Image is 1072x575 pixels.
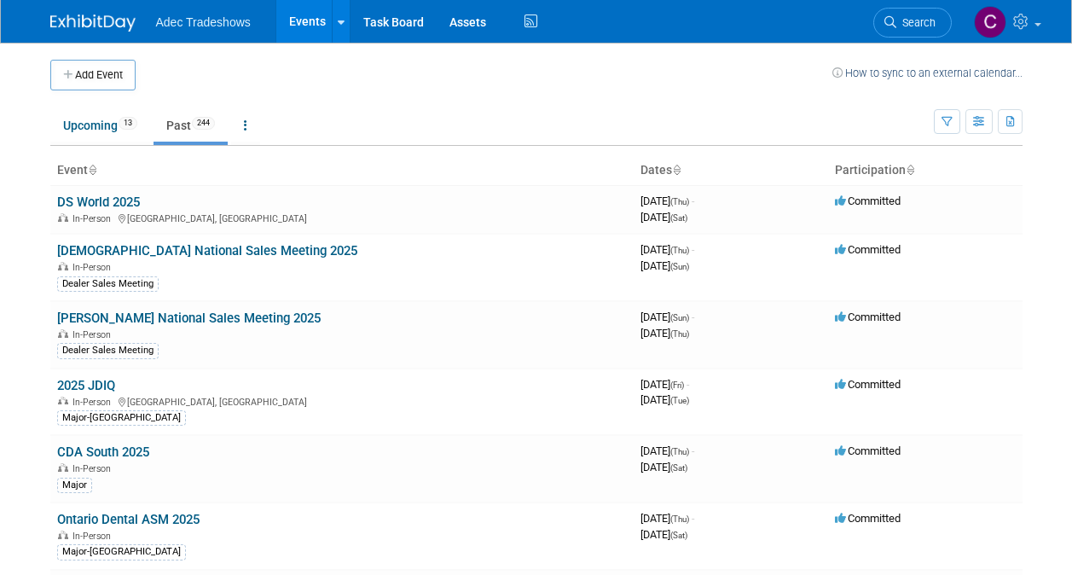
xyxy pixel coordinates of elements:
th: Event [50,156,634,185]
span: (Thu) [670,246,689,255]
a: Upcoming13 [50,109,150,142]
span: [DATE] [640,311,694,323]
span: [DATE] [640,243,694,256]
span: Committed [835,311,901,323]
div: Major-[GEOGRAPHIC_DATA] [57,544,186,560]
span: Committed [835,195,901,207]
span: 244 [192,117,215,130]
th: Dates [634,156,828,185]
span: [DATE] [640,528,687,541]
span: - [692,444,694,457]
span: (Sat) [670,213,687,223]
div: Dealer Sales Meeting [57,343,159,358]
span: In-Person [72,213,116,224]
span: [DATE] [640,259,689,272]
div: Major-[GEOGRAPHIC_DATA] [57,410,186,426]
span: (Thu) [670,329,689,339]
span: (Thu) [670,447,689,456]
a: [DEMOGRAPHIC_DATA] National Sales Meeting 2025 [57,243,357,258]
span: (Fri) [670,380,684,390]
span: - [692,243,694,256]
span: In-Person [72,531,116,542]
span: Committed [835,444,901,457]
span: 13 [119,117,137,130]
span: (Tue) [670,396,689,405]
span: [DATE] [640,512,694,525]
span: Committed [835,378,901,391]
button: Add Event [50,60,136,90]
span: Committed [835,512,901,525]
a: Past244 [154,109,228,142]
th: Participation [828,156,1023,185]
a: Sort by Start Date [672,163,681,177]
a: CDA South 2025 [57,444,149,460]
span: [DATE] [640,378,689,391]
span: In-Person [72,397,116,408]
a: 2025 JDIQ [57,378,115,393]
a: DS World 2025 [57,195,140,210]
img: In-Person Event [58,463,68,472]
img: In-Person Event [58,329,68,338]
span: (Sun) [670,262,689,271]
a: Ontario Dental ASM 2025 [57,512,200,527]
span: [DATE] [640,461,687,473]
span: [DATE] [640,393,689,406]
span: [DATE] [640,327,689,340]
a: [PERSON_NAME] National Sales Meeting 2025 [57,311,321,326]
img: ExhibitDay [50,15,136,32]
a: Search [873,8,952,38]
div: Dealer Sales Meeting [57,276,159,292]
a: Sort by Event Name [88,163,96,177]
img: In-Person Event [58,531,68,539]
span: (Sat) [670,531,687,540]
span: (Sun) [670,313,689,322]
span: - [687,378,689,391]
span: [DATE] [640,444,694,457]
span: In-Person [72,463,116,474]
span: - [692,311,694,323]
a: Sort by Participation Type [906,163,914,177]
span: (Thu) [670,514,689,524]
div: [GEOGRAPHIC_DATA], [GEOGRAPHIC_DATA] [57,211,627,224]
a: How to sync to an external calendar... [832,67,1023,79]
span: Committed [835,243,901,256]
span: (Sat) [670,463,687,473]
img: In-Person Event [58,262,68,270]
div: Major [57,478,92,493]
span: In-Person [72,329,116,340]
span: - [692,195,694,207]
span: [DATE] [640,195,694,207]
img: In-Person Event [58,397,68,405]
div: [GEOGRAPHIC_DATA], [GEOGRAPHIC_DATA] [57,394,627,408]
span: [DATE] [640,211,687,224]
span: Adec Tradeshows [156,15,251,29]
img: In-Person Event [58,213,68,222]
span: Search [896,16,936,29]
span: - [692,512,694,525]
span: (Thu) [670,197,689,206]
img: Carol Schmidlin [974,6,1006,38]
span: In-Person [72,262,116,273]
